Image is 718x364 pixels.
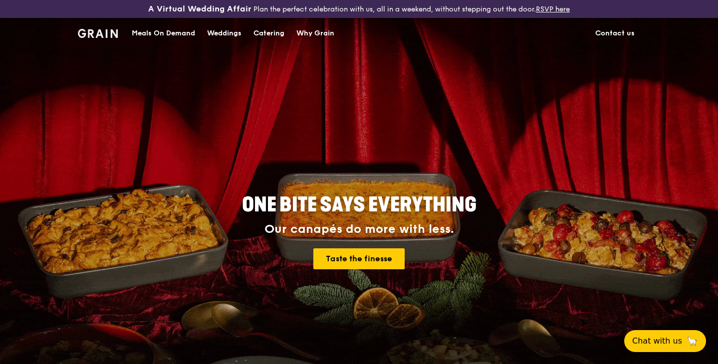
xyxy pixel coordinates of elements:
[180,222,539,236] div: Our canapés do more with less.
[624,330,706,352] button: Chat with us🦙
[296,18,334,48] div: Why Grain
[290,18,340,48] a: Why Grain
[313,248,405,269] a: Taste the finesse
[78,17,118,47] a: GrainGrain
[78,29,118,38] img: Grain
[589,18,641,48] a: Contact us
[148,4,251,14] h3: A Virtual Wedding Affair
[242,193,477,217] span: ONE BITE SAYS EVERYTHING
[247,18,290,48] a: Catering
[686,335,698,347] span: 🦙
[201,18,247,48] a: Weddings
[253,18,284,48] div: Catering
[632,335,682,347] span: Chat with us
[120,4,598,14] div: Plan the perfect celebration with us, all in a weekend, without stepping out the door.
[536,5,570,13] a: RSVP here
[132,18,195,48] div: Meals On Demand
[207,18,241,48] div: Weddings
